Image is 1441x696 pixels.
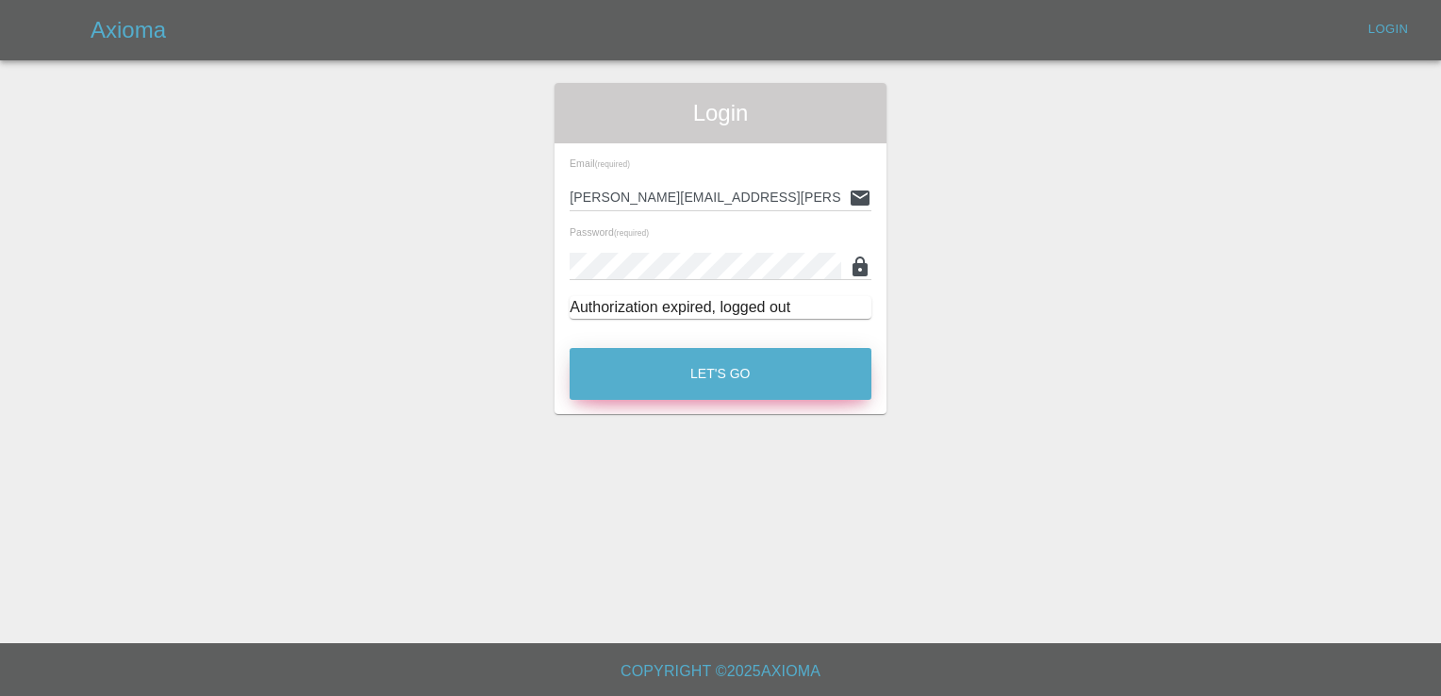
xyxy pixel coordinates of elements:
button: Let's Go [570,348,871,400]
span: Login [570,98,871,128]
small: (required) [595,160,630,169]
small: (required) [614,229,649,238]
h6: Copyright © 2025 Axioma [15,658,1426,685]
a: Login [1358,15,1418,44]
div: Authorization expired, logged out [570,296,871,319]
span: Email [570,157,630,169]
h5: Axioma [91,15,166,45]
span: Password [570,226,649,238]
